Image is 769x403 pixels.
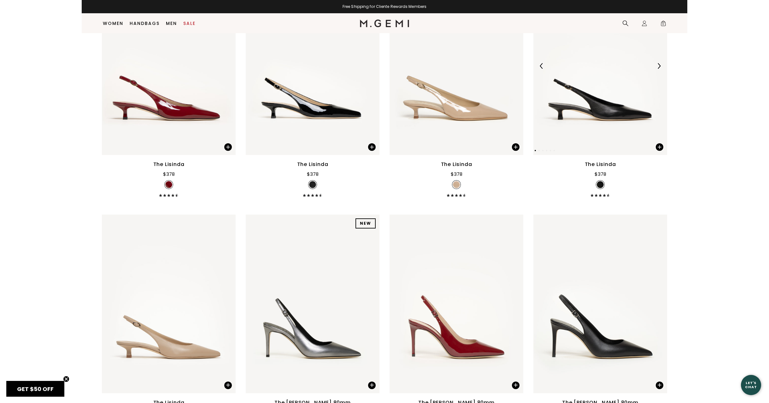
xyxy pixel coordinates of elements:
[597,181,604,188] img: v_7253591326779_SWATCH_50x.jpg
[595,170,606,178] div: $378
[183,21,196,26] a: Sale
[165,181,172,188] img: v_7237120294971_SWATCH_50x.jpg
[360,20,409,27] img: M.Gemi
[103,21,123,26] a: Women
[585,161,616,168] div: The Lisinda
[656,63,662,69] img: Next Arrow
[453,181,460,188] img: v_7318437822523_SWATCH_50x.jpg
[246,215,379,393] img: The Valeria 80mm
[741,381,761,389] div: Let's Chat
[82,4,687,9] div: Free Shipping for Cliente Rewards Members
[102,215,236,393] img: The Lisinda
[130,21,160,26] a: Handbags
[17,385,54,393] span: GET $50 OFF
[6,381,64,397] div: GET $50 OFFClose teaser
[390,215,523,393] img: The Valeria 80mm
[309,181,316,188] img: v_12626_SWATCH_50x.jpg
[63,376,69,382] button: Close teaser
[660,21,666,28] span: 0
[451,170,462,178] div: $378
[153,161,185,168] div: The Lisinda
[307,170,319,178] div: $378
[166,21,177,26] a: Men
[441,161,472,168] div: The Lisinda
[533,215,667,393] img: The Valeria 80mm
[355,218,376,228] div: NEW
[163,170,175,178] div: $378
[297,161,328,168] div: The Lisinda
[539,63,544,69] img: Previous Arrow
